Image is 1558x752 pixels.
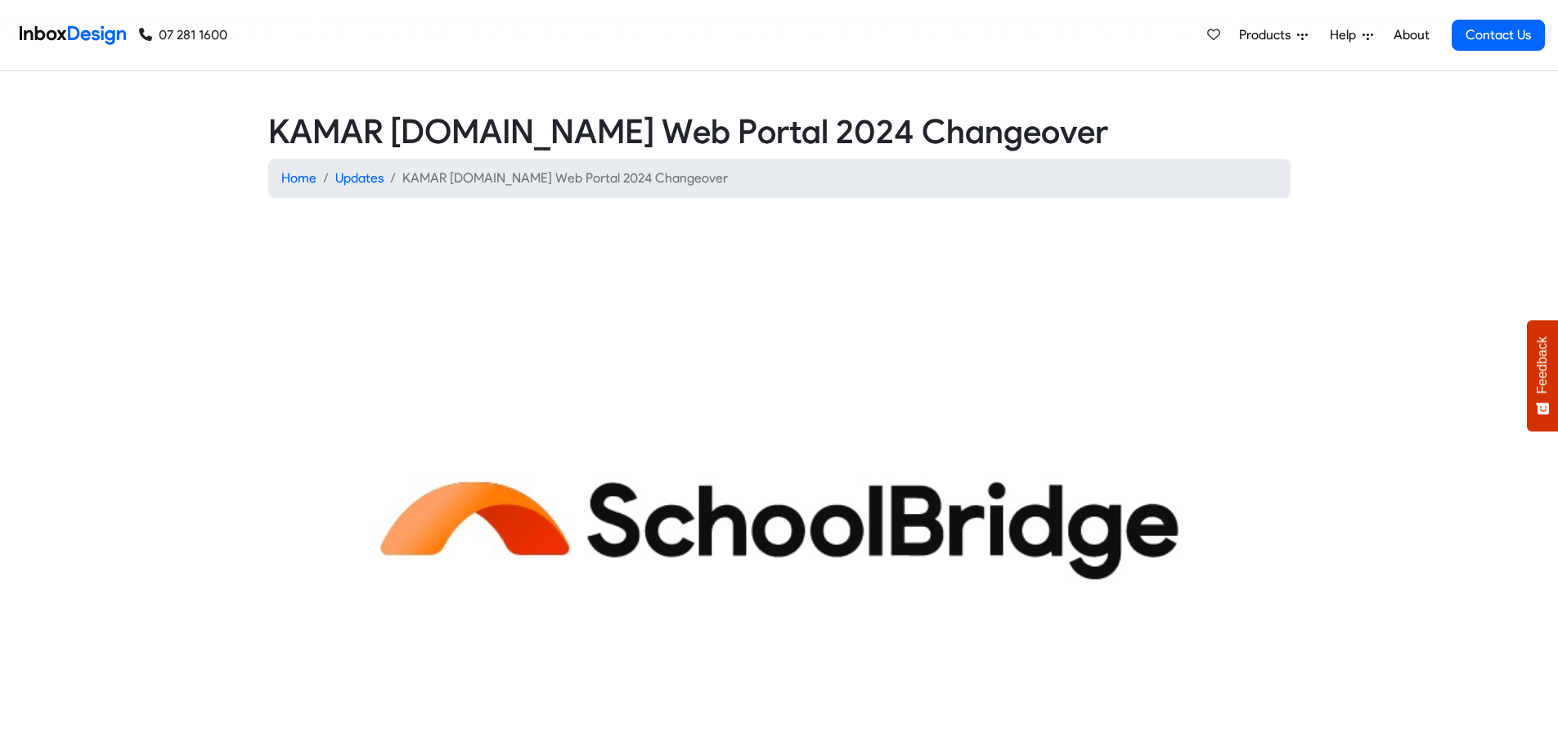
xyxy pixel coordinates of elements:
[1323,19,1380,52] a: Help
[1535,336,1550,394] span: Feedback
[1232,19,1314,52] a: Products
[335,170,384,186] a: Updates
[281,170,317,186] a: Home
[1452,20,1545,51] a: Contact Us
[139,25,227,45] a: 07 281 1600
[1389,19,1434,52] a: About
[1239,25,1297,45] span: Products
[1330,25,1363,45] span: Help
[1527,320,1558,431] button: Feedback - Show survey
[384,169,728,188] li: KAMAR [DOMAIN_NAME] Web Portal 2024 Changeover
[268,110,1291,152] h2: KAMAR [DOMAIN_NAME] Web Portal 2024 Changeover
